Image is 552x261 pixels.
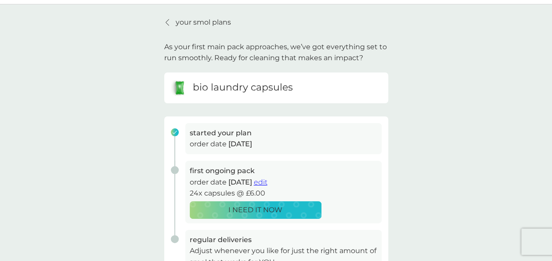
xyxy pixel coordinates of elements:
a: your smol plans [164,17,231,28]
span: edit [254,178,267,186]
p: order date [190,177,377,188]
span: [DATE] [228,140,252,148]
h3: regular deliveries [190,234,377,246]
p: order date [190,138,377,150]
span: [DATE] [228,178,252,186]
h3: started your plan [190,127,377,139]
button: edit [254,177,267,188]
button: I NEED IT NOW [190,201,321,219]
h3: first ongoing pack [190,165,377,177]
p: 24x capsules @ £6.00 [190,188,377,199]
p: I NEED IT NOW [228,204,282,216]
p: As your first main pack approaches, we’ve got everything set to run smoothly. Ready for cleaning ... [164,41,388,64]
img: bio laundry capsules [171,79,188,97]
p: your smol plans [176,17,231,28]
h6: bio laundry capsules [193,81,293,94]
